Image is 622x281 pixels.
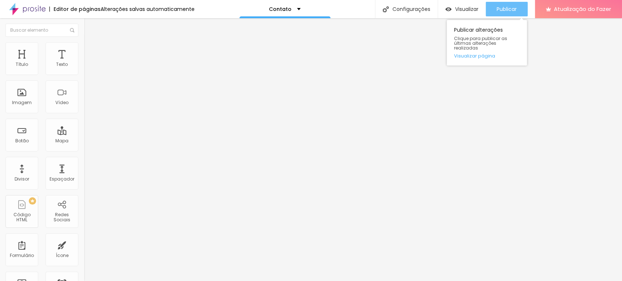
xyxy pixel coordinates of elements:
[55,99,69,106] font: Vídeo
[486,2,528,16] button: Publicar
[383,6,389,12] img: Ícone
[497,5,517,13] font: Publicar
[455,5,478,13] font: Visualizar
[16,61,28,67] font: Título
[55,138,69,144] font: Mapa
[5,24,78,37] input: Buscar elemento
[70,28,74,32] img: Ícone
[101,5,195,13] font: Alterações salvas automaticamente
[15,138,29,144] font: Botão
[454,52,495,59] font: Visualizar página
[454,26,503,33] font: Publicar alterações
[56,61,68,67] font: Texto
[50,176,74,182] font: Espaçador
[10,252,34,258] font: Formulário
[54,5,101,13] font: Editor de páginas
[554,5,611,13] font: Atualização do Fazer
[438,2,486,16] button: Visualizar
[454,54,520,58] a: Visualizar página
[15,176,29,182] font: Divisor
[454,35,507,51] font: Clique para publicar as últimas alterações realizadas
[445,6,451,12] img: view-1.svg
[56,252,69,258] font: Ícone
[13,211,31,223] font: Código HTML
[54,211,70,223] font: Redes Sociais
[12,99,32,106] font: Imagem
[269,5,292,13] font: Contato
[84,18,622,281] iframe: Editor
[392,5,430,13] font: Configurações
